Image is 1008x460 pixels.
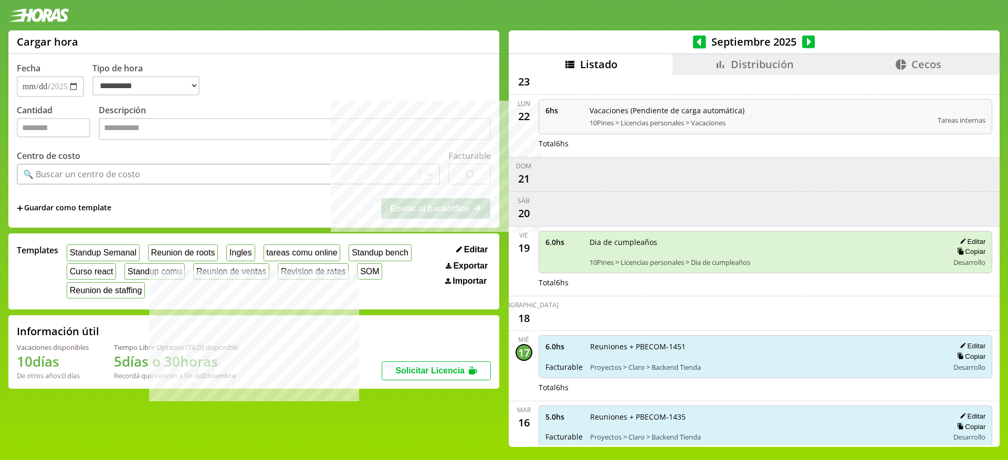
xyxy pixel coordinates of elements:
[519,231,528,240] div: vie
[590,237,942,247] span: Dia de cumpleaños
[489,301,559,309] div: [DEMOGRAPHIC_DATA]
[124,263,185,280] button: Standup comu
[590,432,942,442] span: Proyectos > Claro > Backend Tienda
[278,263,349,280] button: Revision de rates
[539,277,993,287] div: Total 6 hs
[99,104,491,143] label: Descripción
[448,150,491,162] label: Facturable
[954,352,985,361] button: Copiar
[590,118,931,127] span: 10Pines > Licencias personales > Vacaciones
[938,115,985,125] span: Tareas internas
[114,371,238,380] div: Recordá que vencen a fin de
[17,343,89,352] div: Vacaciones disponibles
[953,258,985,267] span: Desarrollo
[517,405,531,414] div: mar
[17,62,40,74] label: Fecha
[464,245,488,254] span: Editar
[516,205,532,222] div: 20
[17,35,78,49] h1: Cargar hora
[957,341,985,350] button: Editar
[545,105,582,115] span: 6 hs
[545,362,583,372] span: Facturable
[453,244,491,255] button: Editar
[731,57,794,71] span: Distribución
[518,196,530,205] div: sáb
[706,35,802,49] span: Septiembre 2025
[590,412,942,422] span: Reuniones + PBECOM-1435
[539,382,993,392] div: Total 6 hs
[8,8,69,22] img: logotipo
[580,57,617,71] span: Listado
[17,244,58,256] span: Templates
[516,240,532,256] div: 19
[67,244,140,261] button: Standup Semanal
[193,263,269,280] button: Reunion de ventas
[99,118,491,140] textarea: To enrich screen reader interactions, please activate Accessibility in Grammarly extension settings
[953,362,985,372] span: Desarrollo
[148,244,218,261] button: Reunion de roots
[957,412,985,421] button: Editar
[382,361,491,380] button: Solicitar Licencia
[114,352,238,371] h1: 5 días o 30 horas
[590,105,931,115] span: Vacaciones (Pendiente de carga automática)
[539,138,993,148] div: Total 6 hs
[226,244,255,261] button: Ingles
[516,108,532,125] div: 22
[953,432,985,442] span: Desarrollo
[357,263,382,280] button: SOM
[516,414,532,431] div: 16
[509,75,1000,445] div: scrollable content
[92,76,199,95] select: Tipo de hora
[17,352,89,371] h1: 10 días
[590,258,942,267] span: 10Pines > Licencias personales > Dia de cumpleaños
[17,202,23,214] span: +
[349,244,411,261] button: Standup bench
[67,263,116,280] button: Curso react
[17,324,99,338] h2: Información útil
[17,150,80,162] label: Centro de costo
[516,344,532,361] div: 17
[17,202,111,214] span: +Guardar como template
[202,371,236,380] b: Diciembre
[545,341,583,351] span: 6.0 hs
[23,168,140,180] div: 🔍 Buscar un centro de costo
[67,282,145,298] button: Reunion de staffing
[545,412,583,422] span: 5.0 hs
[545,237,582,247] span: 6.0 hs
[17,118,90,137] input: Cantidad
[453,261,488,271] span: Exportar
[17,371,89,380] div: De otros años: 0 días
[114,343,238,352] div: Tiempo Libre Optativo (TiLO) disponible
[17,104,99,143] label: Cantidad
[954,422,985,431] button: Copiar
[264,244,341,261] button: tareas comu online
[516,162,531,170] div: dom
[590,362,942,372] span: Proyectos > Claro > Backend Tienda
[516,73,532,90] div: 23
[92,62,208,97] label: Tipo de hora
[545,432,583,442] span: Facturable
[954,247,985,256] button: Copiar
[957,237,985,246] button: Editar
[516,170,532,187] div: 21
[443,261,491,271] button: Exportar
[911,57,941,71] span: Cecos
[518,335,529,344] div: mié
[516,309,532,326] div: 18
[518,99,530,108] div: lun
[590,341,942,351] span: Reuniones + PBECOM-1451
[395,366,465,375] span: Solicitar Licencia
[453,276,487,286] span: Importar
